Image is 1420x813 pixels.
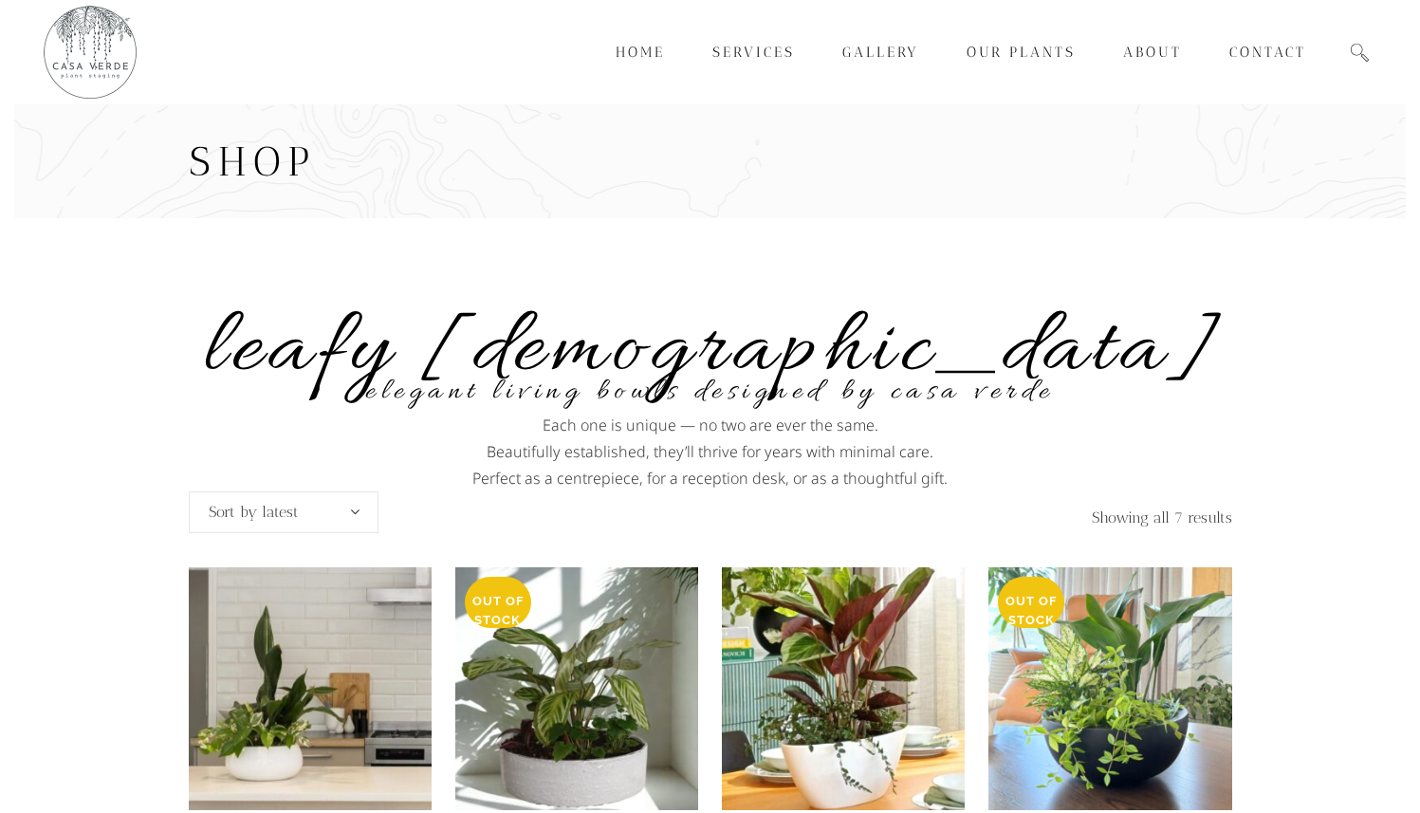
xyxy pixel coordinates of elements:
img: VALENTINA [189,567,432,810]
span: Gallery [842,44,919,61]
p: Showing all 7 results [710,491,1232,548]
span: Home [616,44,665,61]
span: Sort by latest [190,492,378,532]
span: Our Plants [967,44,1076,61]
span: Out of stock [1005,594,1057,627]
img: SERENA [455,567,698,810]
span: About [1123,44,1182,61]
h4: Leafy [DEMOGRAPHIC_DATA] [189,332,1232,372]
span: Contact [1229,44,1306,61]
span: Sort by latest [189,491,378,533]
img: MATILDA [988,567,1231,810]
p: Each one is unique — no two are ever the same. Beautifully established, they’ll thrive for years ... [189,412,1232,491]
img: PRISCILLA [722,567,965,810]
h4: Elegant living bowls designed by Casa Verde [189,372,1232,412]
span: Services [712,44,795,61]
span: Out of stock [472,594,524,627]
span: Shop [189,138,317,186]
